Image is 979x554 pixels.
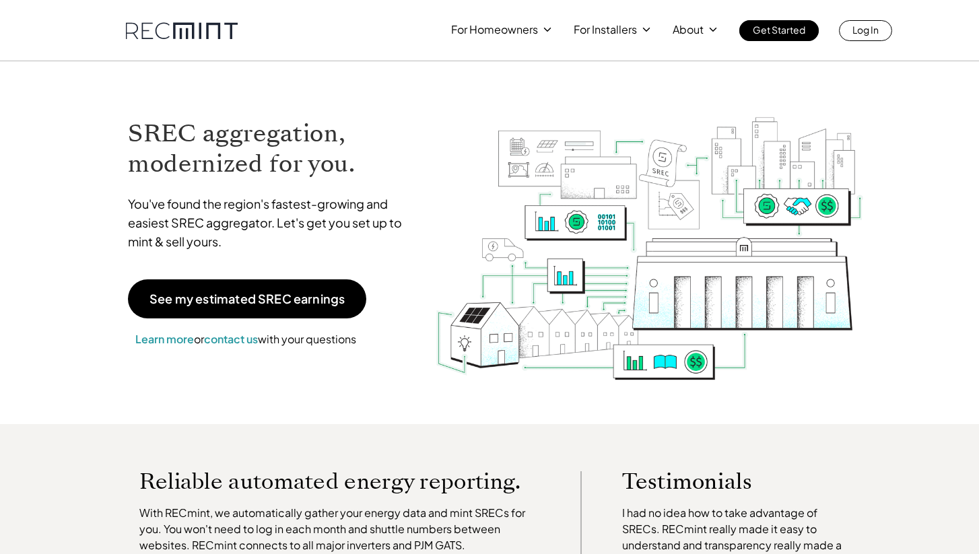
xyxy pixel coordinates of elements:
p: Reliable automated energy reporting. [139,471,541,491]
a: See my estimated SREC earnings [128,279,366,318]
p: For Installers [574,20,637,39]
a: Log In [839,20,892,41]
p: Log In [852,20,879,39]
h1: SREC aggregation, modernized for you. [128,118,415,179]
p: You've found the region's fastest-growing and easiest SREC aggregator. Let's get you set up to mi... [128,195,415,251]
a: Get Started [739,20,819,41]
p: Testimonials [622,471,823,491]
a: Learn more [135,332,194,346]
p: With RECmint, we automatically gather your energy data and mint SRECs for you. You won't need to ... [139,505,541,553]
p: About [673,20,704,39]
img: RECmint value cycle [435,81,865,384]
p: For Homeowners [451,20,538,39]
p: or with your questions [128,331,364,348]
p: See my estimated SREC earnings [149,293,345,305]
p: Get Started [753,20,805,39]
a: contact us [204,332,258,346]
